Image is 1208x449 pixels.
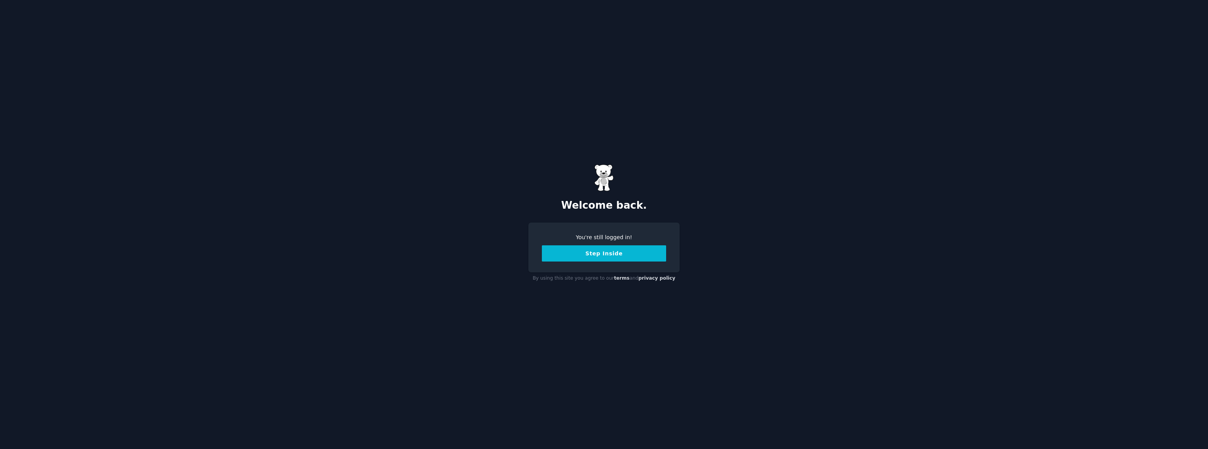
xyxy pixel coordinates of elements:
div: You're still logged in! [542,233,666,241]
h2: Welcome back. [528,199,680,212]
a: terms [614,275,629,281]
a: Step Inside [542,250,666,257]
img: Gummy Bear [594,164,614,191]
button: Step Inside [542,245,666,262]
div: By using this site you agree to our and [528,272,680,285]
a: privacy policy [638,275,675,281]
